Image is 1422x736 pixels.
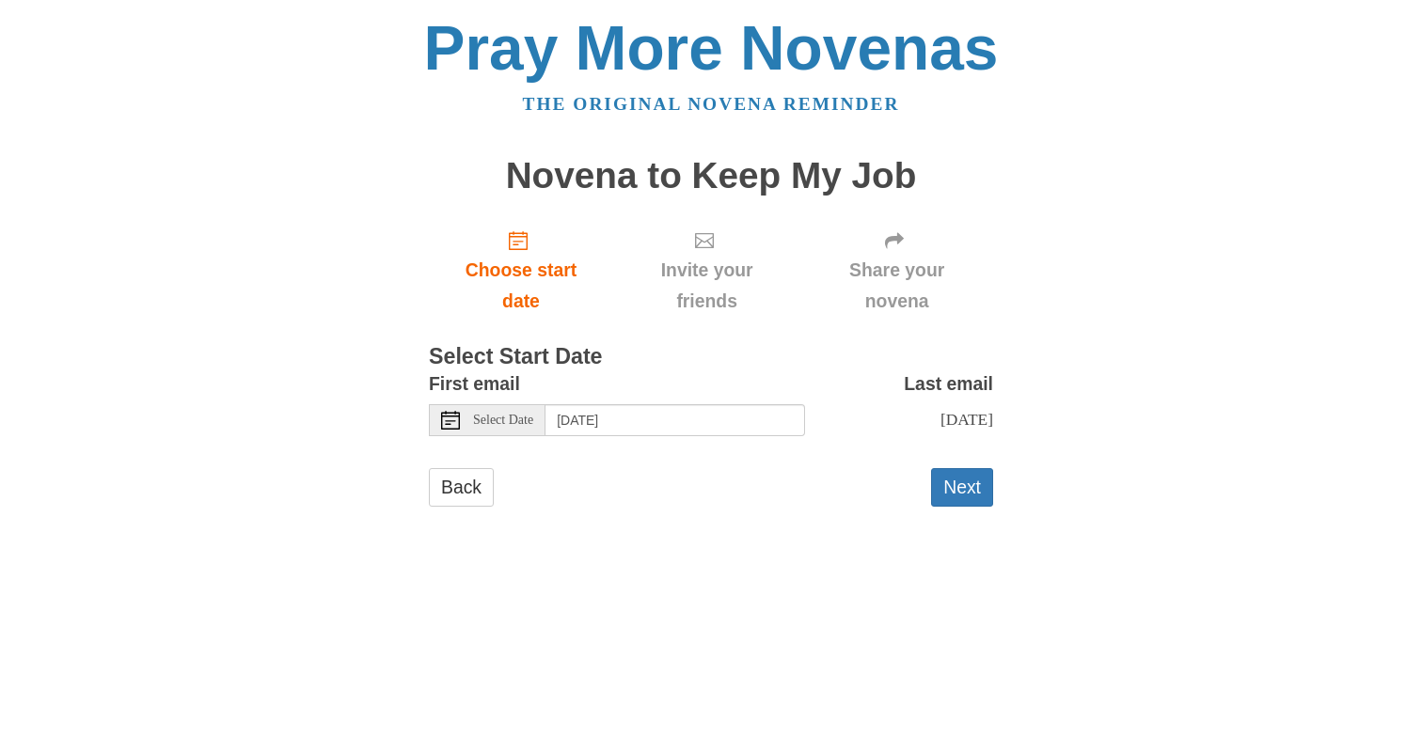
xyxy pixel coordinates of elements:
h1: Novena to Keep My Job [429,156,993,196]
label: Last email [904,368,993,399]
span: Select Date [473,414,533,427]
button: Next [931,468,993,507]
span: [DATE] [940,410,993,429]
div: Click "Next" to confirm your start date first. [800,214,993,326]
span: Choose start date [448,255,594,317]
h3: Select Start Date [429,345,993,369]
label: First email [429,368,520,399]
a: The original novena reminder [523,94,900,114]
a: Choose start date [429,214,613,326]
span: Share your novena [819,255,974,317]
div: Click "Next" to confirm your start date first. [613,214,800,326]
span: Invite your friends [632,255,782,317]
a: Back [429,468,494,507]
a: Pray More Novenas [424,13,999,83]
